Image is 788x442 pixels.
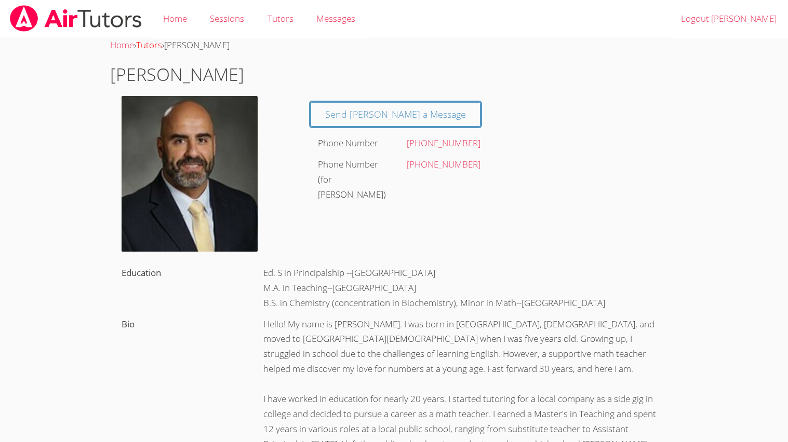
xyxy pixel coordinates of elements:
h1: [PERSON_NAME] [110,61,677,88]
span: Messages [316,12,355,24]
label: Phone Number (for [PERSON_NAME]) [318,158,386,200]
label: Education [122,267,161,279]
label: Bio [122,318,135,330]
img: airtutors_banner-c4298cdbf04f3fff15de1276eac7730deb9818008684d7c2e4769d2f7ddbe033.png [9,5,143,32]
a: [PHONE_NUMBER] [407,158,480,170]
a: Tutors [136,39,162,51]
label: Phone Number [318,137,378,149]
div: › › [110,38,677,53]
div: Ed. S in Principalship --[GEOGRAPHIC_DATA] M.A. in Teaching--[GEOGRAPHIC_DATA] B.S. in Chemistry ... [252,263,677,314]
a: Send [PERSON_NAME] a Message [311,102,480,127]
img: avatar.png [122,96,258,252]
a: Home [110,39,134,51]
span: [PERSON_NAME] [164,39,230,51]
a: [PHONE_NUMBER] [407,137,480,149]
